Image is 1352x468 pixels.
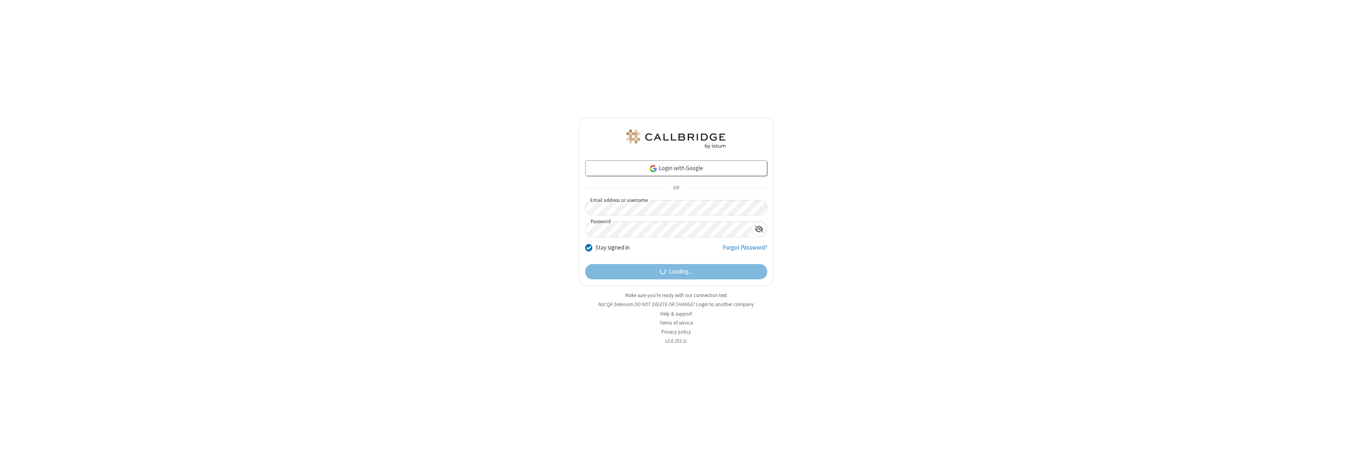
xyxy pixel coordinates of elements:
[696,301,754,308] button: Login to another company
[586,222,751,237] input: Password
[723,243,767,258] a: Forgot Password?
[585,160,767,176] a: Login with Google
[585,200,767,215] input: Email address or username
[1332,448,1346,462] iframe: Chat
[579,301,773,308] li: Not QA Selenium DO NOT DELETE OR CHANGE?
[625,292,727,299] a: Make sure you're ready with our connection test
[661,329,691,335] a: Privacy policy
[595,243,630,252] label: Stay signed in
[649,164,658,173] img: google-icon.png
[669,267,692,276] span: Loading...
[625,130,727,149] img: QA Selenium DO NOT DELETE OR CHANGE
[670,183,682,194] span: OR
[751,222,767,236] div: Show password
[579,337,773,345] li: v2.6.353.1c
[660,310,692,317] a: Help & support
[659,319,693,326] a: Terms of service
[585,264,767,280] button: Loading...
